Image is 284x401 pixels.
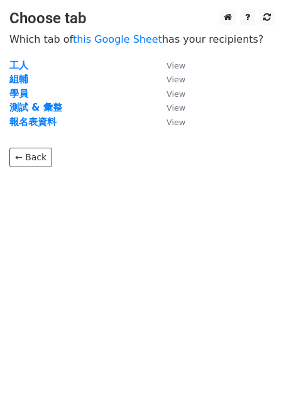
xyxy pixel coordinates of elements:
a: 測試 & 彙整 [9,102,62,113]
a: ← Back [9,148,52,167]
a: View [154,102,185,113]
small: View [167,118,185,127]
small: View [167,89,185,99]
h3: Choose tab [9,9,275,28]
a: View [154,88,185,99]
a: View [154,60,185,71]
small: View [167,61,185,70]
a: this Google Sheet [73,33,162,45]
a: View [154,116,185,128]
small: View [167,103,185,113]
a: 報名表資料 [9,116,57,128]
a: 學員 [9,88,28,99]
a: 組輔 [9,74,28,85]
small: View [167,75,185,84]
p: Which tab of has your recipients? [9,33,275,46]
a: View [154,74,185,85]
a: 工人 [9,60,28,71]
